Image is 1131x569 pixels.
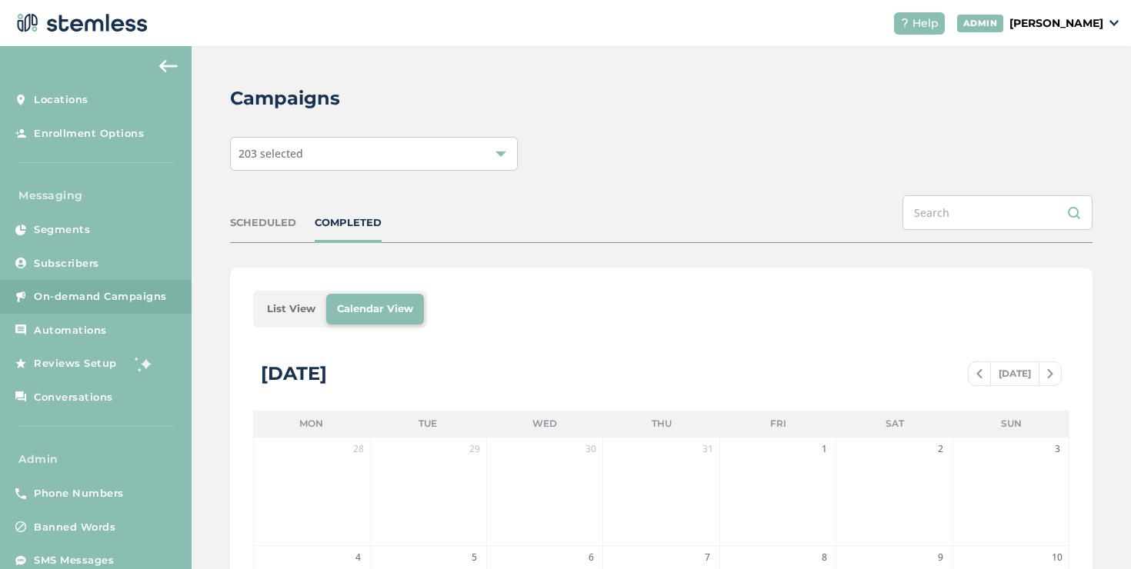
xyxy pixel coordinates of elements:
div: SCHEDULED [230,215,296,231]
div: [DATE] [261,360,327,388]
img: glitter-stars-b7820f95.gif [128,348,159,379]
span: 30 [583,441,599,457]
h2: Campaigns [230,85,340,112]
img: icon-arrow-back-accent-c549486e.svg [159,60,178,72]
span: [DATE] [990,362,1039,385]
img: icon_down-arrow-small-66adaf34.svg [1109,20,1119,26]
li: Sun [953,411,1069,437]
span: 10 [1049,550,1065,565]
span: Banned Words [34,520,115,535]
iframe: Chat Widget [1054,495,1131,569]
span: SMS Messages [34,553,114,568]
span: 7 [700,550,716,565]
span: 1 [816,441,832,457]
li: Sat [836,411,953,437]
span: 9 [933,550,949,565]
span: 8 [816,550,832,565]
span: 3 [1049,441,1065,457]
span: Automations [34,323,107,338]
input: Search [902,195,1093,230]
span: Conversations [34,390,113,405]
li: List View [256,294,326,324]
img: icon-chevron-left-b8c47ebb.svg [976,369,983,378]
span: Phone Numbers [34,486,124,501]
span: Locations [34,92,88,108]
li: Fri [719,411,836,437]
span: Enrollment Options [34,126,144,141]
li: Thu [603,411,720,437]
li: Calendar View [326,294,424,324]
li: Wed [486,411,603,437]
div: COMPLETED [315,215,382,231]
span: 4 [351,550,366,565]
img: icon-help-white-03924b79.svg [900,18,909,28]
li: Tue [370,411,487,437]
span: 6 [583,550,599,565]
img: icon-chevron-right-bae969c5.svg [1047,369,1053,378]
span: On-demand Campaigns [34,289,167,304]
span: 31 [700,441,716,457]
span: Segments [34,222,90,238]
span: Help [912,15,939,32]
span: 29 [467,441,482,457]
div: ADMIN [957,15,1004,32]
span: 203 selected [239,146,303,161]
span: Subscribers [34,256,99,271]
li: Mon [253,411,370,437]
img: logo-dark-0685b13c.svg [12,8,148,38]
span: 5 [467,550,482,565]
span: Reviews Setup [34,356,117,371]
p: [PERSON_NAME] [1009,15,1103,32]
span: 2 [933,441,949,457]
span: 28 [351,441,366,457]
